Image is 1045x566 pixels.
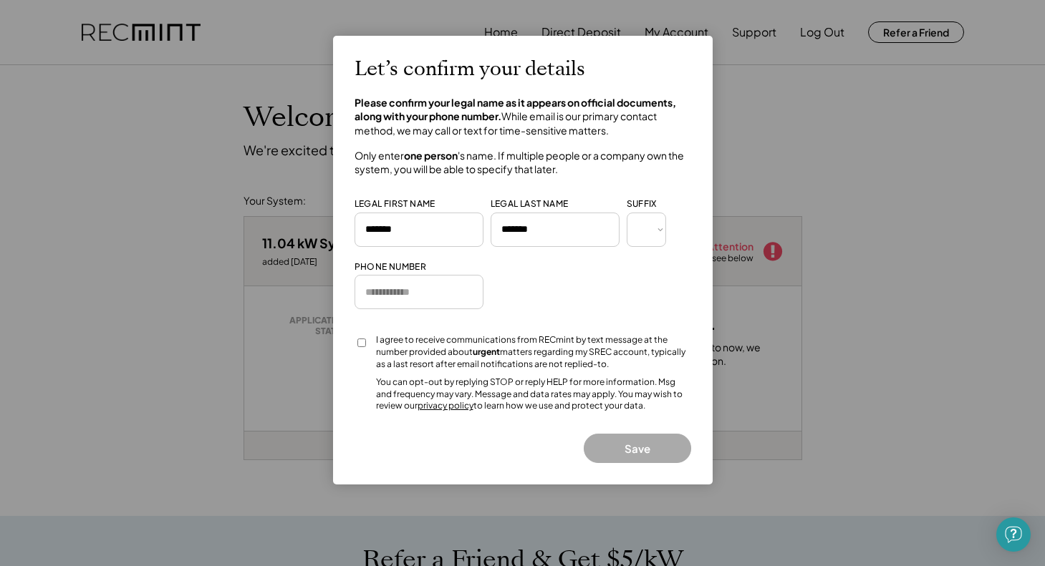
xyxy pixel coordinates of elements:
div: SUFFIX [627,198,657,210]
div: PHONE NUMBER [355,261,427,273]
strong: Please confirm your legal name as it appears on official documents, along with your phone number. [355,96,678,123]
button: Save [584,434,691,463]
h2: Let’s confirm your details [355,57,585,82]
div: You can opt-out by replying STOP or reply HELP for more information. Msg and frequency may vary. ... [376,376,691,412]
strong: one person [404,149,458,162]
h4: Only enter 's name. If multiple people or a company own the system, you will be able to specify t... [355,149,691,177]
div: I agree to receive communications from RECmint by text message at the number provided about matte... [376,334,691,370]
h4: While email is our primary contact method, we may call or text for time-sensitive matters. [355,96,691,138]
div: LEGAL FIRST NAME [355,198,435,210]
strong: urgent [473,346,500,357]
div: Open Intercom Messenger [996,517,1031,552]
div: LEGAL LAST NAME [491,198,569,210]
a: privacy policy [418,400,473,411]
